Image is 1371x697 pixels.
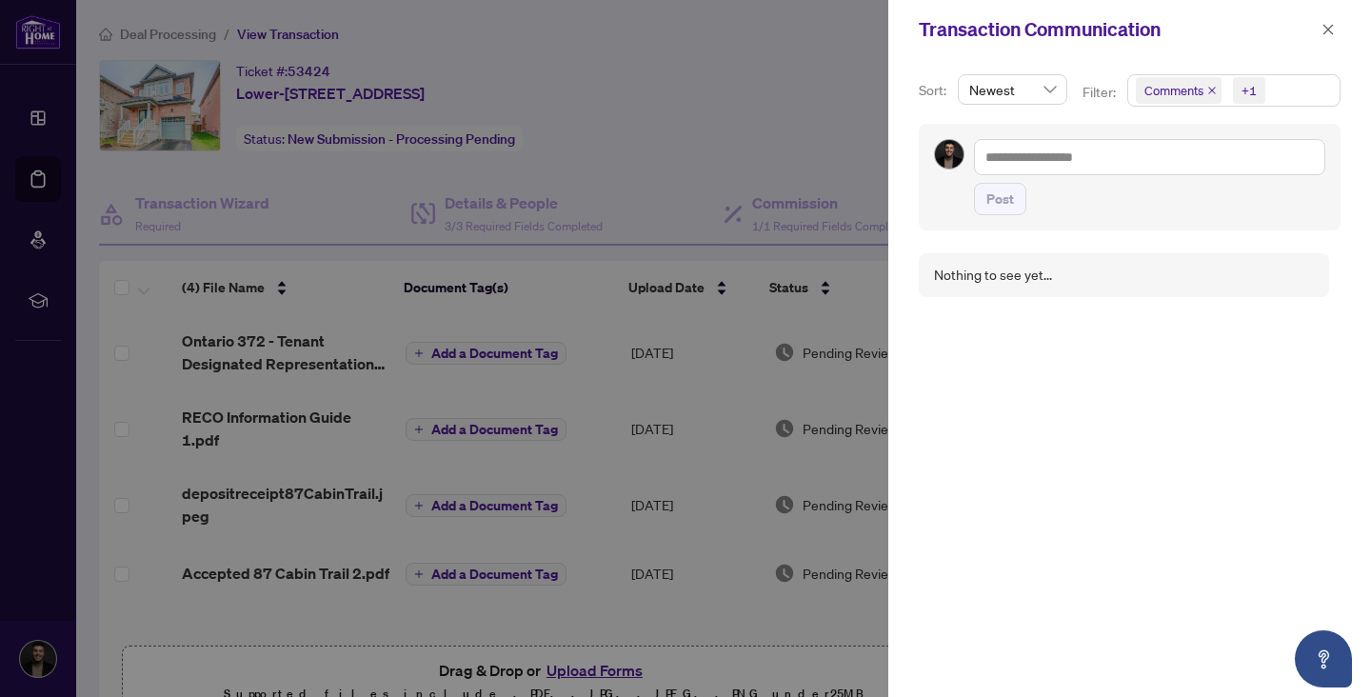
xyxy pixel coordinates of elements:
[1295,630,1352,687] button: Open asap
[934,265,1052,286] div: Nothing to see yet...
[1321,23,1335,36] span: close
[935,140,964,169] img: Profile Icon
[1144,81,1203,100] span: Comments
[974,183,1026,215] button: Post
[1083,82,1119,103] p: Filter:
[1242,81,1257,100] div: +1
[1207,86,1217,95] span: close
[919,80,950,101] p: Sort:
[919,15,1316,44] div: Transaction Communication
[1136,77,1222,104] span: Comments
[969,75,1056,104] span: Newest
